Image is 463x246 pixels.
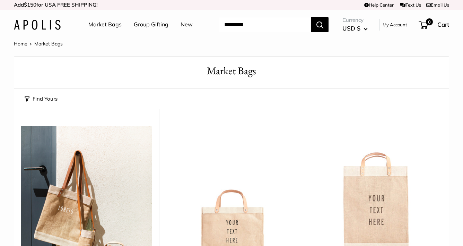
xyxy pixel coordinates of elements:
a: Help Center [364,2,394,8]
button: USD $ [342,23,368,34]
h1: Market Bags [25,63,438,78]
nav: Breadcrumb [14,39,63,48]
a: New [181,19,193,30]
a: Text Us [400,2,421,8]
span: $150 [24,1,36,8]
button: Search [311,17,329,32]
input: Search... [219,17,311,32]
a: Group Gifting [134,19,168,30]
a: Home [14,41,27,47]
img: Apolis [14,20,61,30]
span: 0 [426,18,433,25]
span: Market Bags [34,41,63,47]
button: Find Yours [25,94,58,104]
a: My Account [383,20,407,29]
span: Currency [342,15,368,25]
span: Cart [437,21,449,28]
a: 0 Cart [419,19,449,30]
a: Email Us [426,2,449,8]
a: Market Bags [88,19,122,30]
span: USD $ [342,25,360,32]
